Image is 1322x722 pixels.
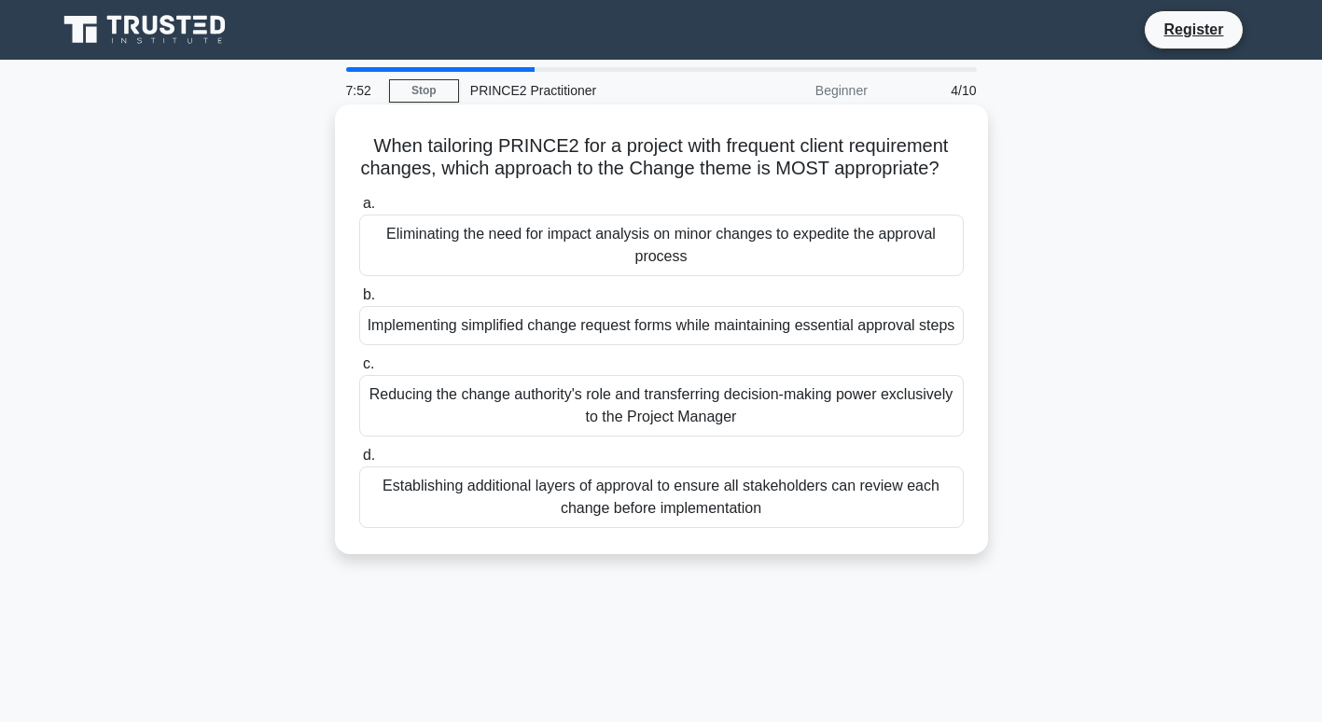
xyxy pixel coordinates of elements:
[363,447,375,463] span: d.
[359,466,964,528] div: Establishing additional layers of approval to ensure all stakeholders can review each change befo...
[359,306,964,345] div: Implementing simplified change request forms while maintaining essential approval steps
[363,195,375,211] span: a.
[459,72,716,109] div: PRINCE2 Practitioner
[1152,18,1234,41] a: Register
[716,72,879,109] div: Beginner
[357,134,966,181] h5: When tailoring PRINCE2 for a project with frequent client requirement changes, which approach to ...
[335,72,389,109] div: 7:52
[363,286,375,302] span: b.
[363,355,374,371] span: c.
[389,79,459,103] a: Stop
[359,215,964,276] div: Eliminating the need for impact analysis on minor changes to expedite the approval process
[879,72,988,109] div: 4/10
[359,375,964,437] div: Reducing the change authority's role and transferring decision-making power exclusively to the Pr...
